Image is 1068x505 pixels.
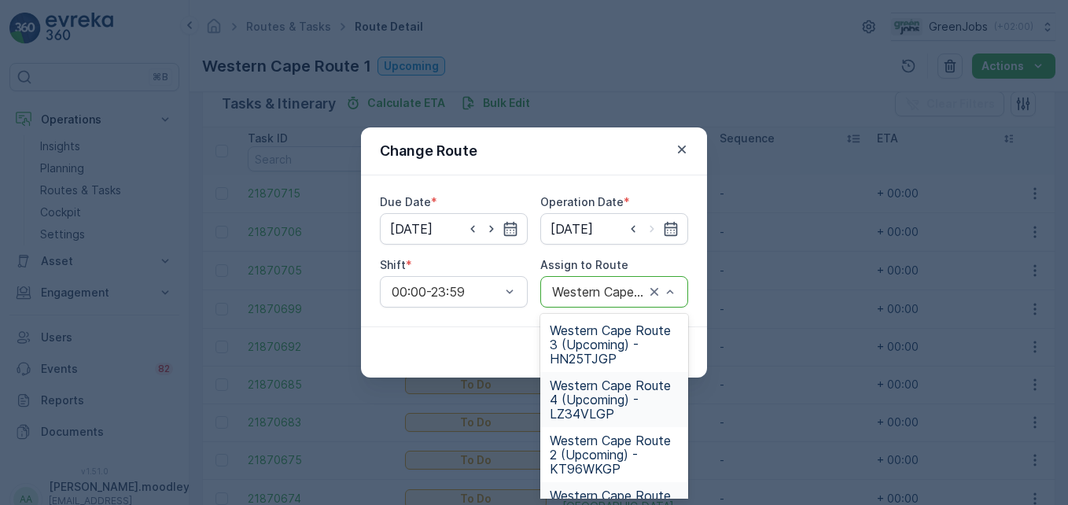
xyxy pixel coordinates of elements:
span: Western Cape Route 3 (Upcoming) - HN25TJGP [550,323,679,366]
label: Due Date [380,195,431,208]
label: Shift [380,258,406,271]
input: dd/mm/yyyy [380,213,528,245]
p: Change Route [380,140,477,162]
label: Operation Date [540,195,624,208]
label: Assign to Route [540,258,628,271]
span: Western Cape Route 2 (Upcoming) - KT96WKGP [550,433,679,476]
input: dd/mm/yyyy [540,213,688,245]
span: Western Cape Route 4 (Upcoming) - LZ34VLGP [550,378,679,421]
